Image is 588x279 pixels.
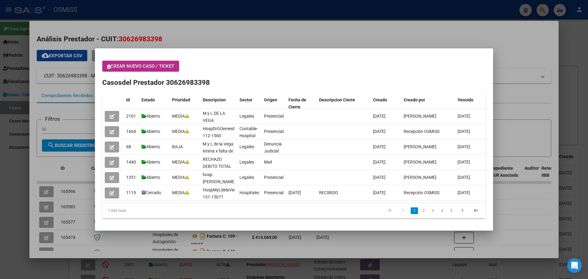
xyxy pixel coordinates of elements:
span: Abierto [141,114,160,119]
span: HospMyLdelaVegaFact 131-15071 [203,187,247,199]
datatable-header-cell: Creado [371,93,401,114]
datatable-header-cell: Descripcion [200,93,237,114]
a: go to first page [384,207,395,214]
span: hosp. [PERSON_NAME] [203,172,236,184]
a: 4 [438,207,446,214]
datatable-header-cell: Vencido [455,93,486,114]
datatable-header-cell: Creado por [401,93,455,114]
span: [DATE] [458,160,470,164]
span: Crear nuevo caso / ticket [107,63,174,69]
h2: Casos [102,77,486,88]
datatable-header-cell: Prioridad [170,93,200,114]
span: Abierto [141,175,160,180]
span: MEDIA [172,160,189,164]
a: go to previous page [397,207,409,214]
a: 3 [429,207,436,214]
datatable-header-cell: Descripcion Cierre [317,93,371,114]
span: [DATE] [458,175,470,180]
span: 1664 [126,129,136,134]
li: page 1 [410,205,419,216]
span: Sector [239,97,252,102]
span: [DATE] [458,129,470,134]
span: Legales [239,175,254,180]
li: page 2 [419,205,428,216]
span: [DATE] [373,160,386,164]
li: page 4 [437,205,447,216]
span: MEDIA [172,175,189,180]
datatable-header-cell: Id [124,93,139,114]
span: 68 [126,144,131,149]
span: Creado por [404,97,425,102]
a: 1 [411,207,418,214]
span: 1351 [126,175,136,180]
span: Estado [141,97,155,102]
datatable-header-cell: Origen [262,93,286,114]
a: 5 [447,207,455,214]
span: [DATE] [288,190,301,195]
span: BAJA [172,144,183,149]
span: Creado [373,97,387,102]
span: [DATE] [458,114,470,119]
li: page 5 [447,205,456,216]
span: [PERSON_NAME] [404,114,436,119]
button: Crear nuevo caso / ticket [102,61,179,72]
span: Recepción OSMISS [404,129,439,134]
span: 1440 [126,160,136,164]
span: M y L DE LA VEGA [203,111,225,123]
span: MEDIA [172,114,189,119]
a: go to next page [457,207,468,214]
span: del Prestador 30626983398 [122,78,210,86]
datatable-header-cell: Estado [139,93,170,114]
span: [PERSON_NAME] [404,175,436,180]
span: Prioridad [172,97,190,102]
span: Origen [264,97,277,102]
span: [DATE] [373,190,386,195]
span: MEDIA [172,129,189,134]
span: Legales [239,160,254,164]
span: RECHAZO DEBITO TOTAL DE AFILIACIONES, INFORMA RECLAMO LEGALES. [203,157,232,204]
span: Abierto [141,144,160,149]
span: [DATE] [373,114,386,119]
span: Denuncia Judicial [264,141,282,153]
span: Contable-Hospital [239,126,258,138]
span: [DATE] [458,144,470,149]
span: Presencial [264,114,284,119]
span: Hospitales [239,190,260,195]
span: Fecha de Cierre [288,97,306,109]
span: Descripcion [203,97,226,102]
span: [DATE] [373,175,386,180]
span: M y L de la Vega intima x falta de pago [203,141,233,160]
span: Mail [264,160,272,164]
span: [PERSON_NAME] [404,160,436,164]
span: Presencial [264,175,284,180]
span: Legales [239,144,254,149]
span: MEDIA [172,190,189,195]
span: HospDrGÜemesRec 112-1560 [203,126,240,138]
datatable-header-cell: Sector [237,93,262,114]
span: 2101 [126,114,136,119]
span: Cerrado [141,190,161,195]
div: Open Intercom Messenger [567,258,582,273]
div: 1.043 total [102,203,178,218]
span: Abierto [141,160,160,164]
span: Vencido [458,97,473,102]
span: 1119 [126,190,136,195]
span: Id [126,97,130,102]
span: Abierto [141,129,160,134]
datatable-header-cell: Fecha de Cierre [286,93,317,114]
span: Legales [239,114,254,119]
a: go to last page [470,207,482,214]
span: [PERSON_NAME] [404,144,436,149]
span: Presencial [264,190,284,195]
a: 2 [420,207,427,214]
span: Presencial [264,129,284,134]
span: Descripcion Cierre [319,97,355,102]
span: [DATE] [458,190,470,195]
span: [DATE] [373,144,386,149]
span: [DATE] [373,129,386,134]
span: Recepción OSMISS [404,190,439,195]
li: page 3 [428,205,437,216]
span: RECIBIDO [319,190,338,195]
